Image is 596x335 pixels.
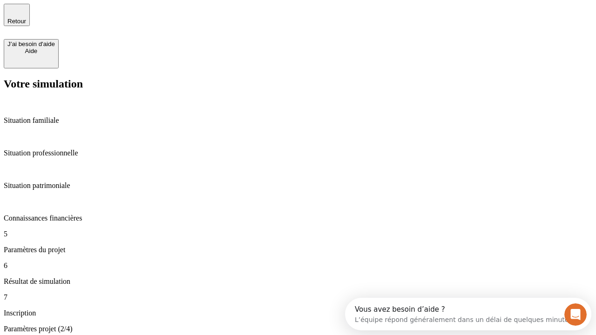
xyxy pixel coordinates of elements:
[4,181,592,190] p: Situation patrimoniale
[7,18,26,25] span: Retour
[564,303,587,326] iframe: Intercom live chat
[4,246,592,254] p: Paramètres du projet
[4,78,592,90] h2: Votre simulation
[10,8,229,15] div: Vous avez besoin d’aide ?
[7,47,55,54] div: Aide
[4,230,592,238] p: 5
[4,325,592,333] p: Paramètres projet (2/4)
[4,116,592,125] p: Situation familiale
[4,4,30,26] button: Retour
[345,298,591,330] iframe: Intercom live chat discovery launcher
[4,293,592,301] p: 7
[4,214,592,222] p: Connaissances financières
[4,277,592,286] p: Résultat de simulation
[4,4,257,29] div: Ouvrir le Messenger Intercom
[4,39,59,68] button: J’ai besoin d'aideAide
[4,309,592,317] p: Inscription
[7,40,55,47] div: J’ai besoin d'aide
[10,15,229,25] div: L’équipe répond généralement dans un délai de quelques minutes.
[4,149,592,157] p: Situation professionnelle
[4,261,592,270] p: 6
